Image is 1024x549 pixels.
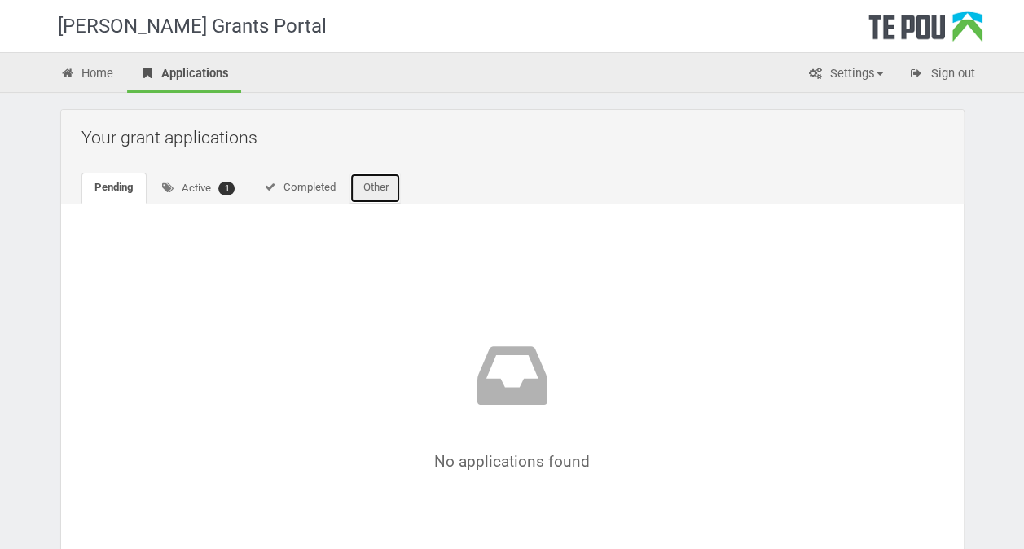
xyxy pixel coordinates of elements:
a: Applications [127,57,241,93]
a: Active [148,173,248,204]
a: Settings [796,57,895,93]
a: Sign out [897,57,987,93]
h2: Your grant applications [81,118,951,156]
a: Home [48,57,126,93]
div: Te Pou Logo [868,11,982,52]
span: 1 [218,182,235,195]
a: Pending [81,173,147,204]
a: Completed [249,173,348,204]
div: No applications found [130,335,894,470]
a: Other [349,173,401,204]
